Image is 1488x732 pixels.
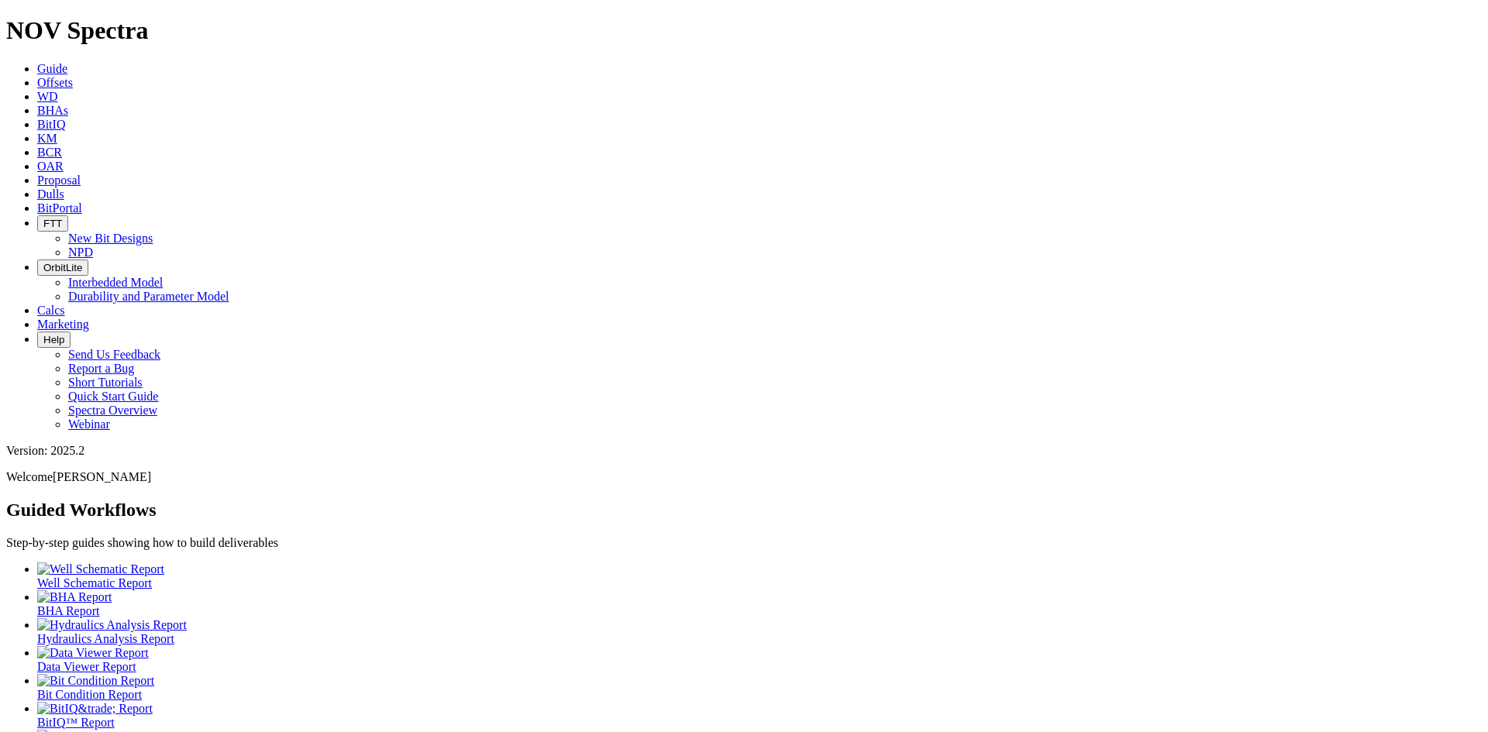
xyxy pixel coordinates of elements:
a: BitPortal [37,201,82,215]
img: BHA Report [37,590,112,604]
a: Calcs [37,304,65,317]
a: Guide [37,62,67,75]
span: Data Viewer Report [37,660,136,673]
a: OAR [37,160,64,173]
img: BitIQ&trade; Report [37,702,153,716]
button: Help [37,332,71,348]
span: OrbitLite [43,262,82,273]
a: Quick Start Guide [68,390,158,403]
a: Proposal [37,174,81,187]
span: Hydraulics Analysis Report [37,632,174,645]
img: Data Viewer Report [37,646,149,660]
h2: Guided Workflows [6,500,1482,521]
span: Well Schematic Report [37,576,152,589]
a: New Bit Designs [68,232,153,245]
a: Webinar [68,418,110,431]
a: NPD [68,246,93,259]
img: Hydraulics Analysis Report [37,618,187,632]
span: Help [43,334,64,345]
button: OrbitLite [37,259,88,276]
span: Bit Condition Report [37,688,142,701]
span: BitIQ™ Report [37,716,115,729]
a: BHAs [37,104,68,117]
p: Step-by-step guides showing how to build deliverables [6,536,1482,550]
span: [PERSON_NAME] [53,470,151,483]
a: KM [37,132,57,145]
h1: NOV Spectra [6,16,1482,45]
a: WD [37,90,58,103]
img: Bit Condition Report [37,674,154,688]
a: BHA Report BHA Report [37,590,1482,617]
a: BitIQ&trade; Report BitIQ™ Report [37,702,1482,729]
a: Hydraulics Analysis Report Hydraulics Analysis Report [37,618,1482,645]
a: Well Schematic Report Well Schematic Report [37,562,1482,589]
a: BitIQ [37,118,65,131]
a: Spectra Overview [68,404,157,417]
div: Version: 2025.2 [6,444,1482,458]
a: Bit Condition Report Bit Condition Report [37,674,1482,701]
button: FTT [37,215,68,232]
a: BCR [37,146,62,159]
a: Interbedded Model [68,276,163,289]
a: Dulls [37,187,64,201]
a: Marketing [37,318,89,331]
a: Short Tutorials [68,376,143,389]
span: FTT [43,218,62,229]
span: BHA Report [37,604,99,617]
a: Offsets [37,76,73,89]
img: Well Schematic Report [37,562,164,576]
p: Welcome [6,470,1482,484]
a: Send Us Feedback [68,348,160,361]
a: Durability and Parameter Model [68,290,229,303]
a: Data Viewer Report Data Viewer Report [37,646,1482,673]
a: Report a Bug [68,362,134,375]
